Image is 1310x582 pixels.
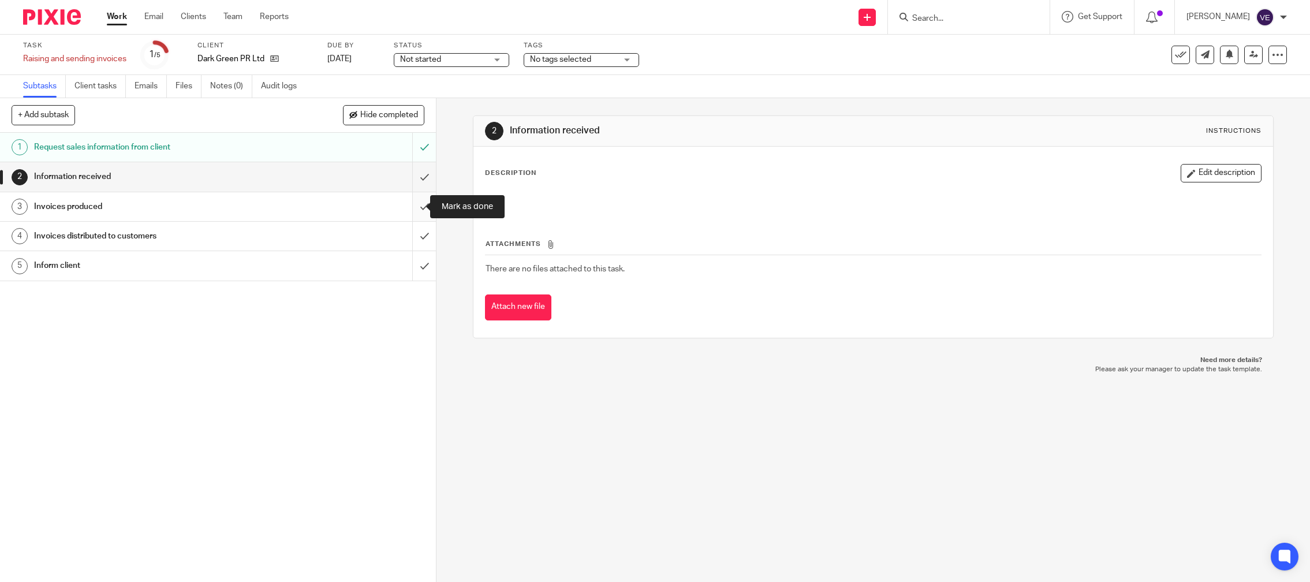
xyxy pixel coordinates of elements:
a: Work [107,11,127,23]
button: Edit description [1181,164,1262,182]
h1: Request sales information from client [34,139,279,156]
p: Description [485,169,536,178]
a: Notes (0) [210,75,252,98]
div: 2 [12,169,28,185]
div: Raising and sending invoices [23,53,126,65]
label: Task [23,41,126,50]
div: 1 [149,48,161,61]
input: Search [911,14,1015,24]
a: Clients [181,11,206,23]
p: [PERSON_NAME] [1186,11,1250,23]
button: + Add subtask [12,105,75,125]
a: Files [176,75,201,98]
a: Email [144,11,163,23]
a: Emails [135,75,167,98]
div: 3 [12,199,28,215]
h1: Information received [34,168,279,185]
a: Team [223,11,242,23]
div: 2 [485,122,503,140]
p: Dark Green PR Ltd [197,53,264,65]
span: [DATE] [327,55,352,63]
h1: Inform client [34,257,279,274]
button: Hide completed [343,105,424,125]
label: Client [197,41,313,50]
span: Get Support [1078,13,1122,21]
span: Hide completed [360,111,418,120]
a: Client tasks [74,75,126,98]
h1: Information received [510,125,898,137]
span: There are no files attached to this task. [486,265,625,273]
p: Please ask your manager to update the task template. [484,365,1262,374]
img: Pixie [23,9,81,25]
span: No tags selected [530,55,591,64]
a: Audit logs [261,75,305,98]
label: Tags [524,41,639,50]
small: /5 [154,52,161,58]
div: 5 [12,258,28,274]
a: Subtasks [23,75,66,98]
label: Due by [327,41,379,50]
img: svg%3E [1256,8,1274,27]
div: Instructions [1206,126,1262,136]
div: 1 [12,139,28,155]
label: Status [394,41,509,50]
a: Reports [260,11,289,23]
p: Need more details? [484,356,1262,365]
span: Attachments [486,241,541,247]
button: Attach new file [485,294,551,320]
div: 4 [12,228,28,244]
h1: Invoices produced [34,198,279,215]
h1: Invoices distributed to customers [34,227,279,245]
span: Not started [400,55,441,64]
